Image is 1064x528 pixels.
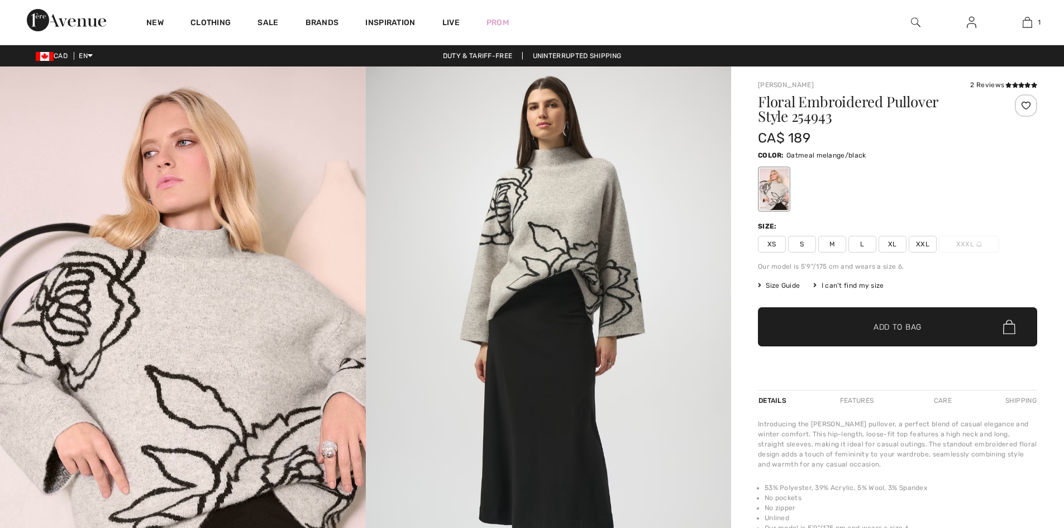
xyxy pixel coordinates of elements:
div: 2 Reviews [970,80,1037,90]
span: CAD [36,52,72,60]
a: [PERSON_NAME] [758,81,814,89]
a: 1 [1000,16,1055,29]
span: Inspiration [365,18,415,30]
span: 1 [1038,17,1041,27]
div: Shipping [1003,391,1037,411]
div: Size: [758,221,779,231]
span: Oatmeal melange/black [786,151,866,159]
h1: Floral Embroidered Pullover Style 254943 [758,94,991,123]
div: Oatmeal melange/black [760,168,789,210]
li: No pockets [765,493,1037,503]
span: CA$ 189 [758,130,810,146]
div: I can't find my size [813,280,884,291]
span: XXL [909,236,937,253]
span: S [788,236,816,253]
div: Features [831,391,883,411]
img: Canadian Dollar [36,52,54,61]
img: ring-m.svg [976,241,982,247]
a: Clothing [190,18,231,30]
div: Details [758,391,789,411]
div: Care [924,391,961,411]
span: Add to Bag [874,321,922,333]
li: 53% Polyester, 39% Acrylic, 5% Wool, 3% Spandex [765,483,1037,493]
a: Sign In [958,16,985,30]
img: My Bag [1023,16,1032,29]
span: EN [79,52,93,60]
a: Brands [306,18,339,30]
img: Bag.svg [1003,320,1015,334]
span: XS [758,236,786,253]
a: New [146,18,164,30]
li: Unlined [765,513,1037,523]
span: Color: [758,151,784,159]
a: Live [442,17,460,28]
span: XXXL [939,236,999,253]
img: 1ère Avenue [27,9,106,31]
a: Prom [486,17,509,28]
img: search the website [911,16,920,29]
img: My Info [967,16,976,29]
span: Size Guide [758,280,800,291]
span: XL [879,236,906,253]
div: Our model is 5'9"/175 cm and wears a size 6. [758,261,1037,272]
a: Sale [257,18,278,30]
span: M [818,236,846,253]
button: Add to Bag [758,307,1037,346]
li: No zipper [765,503,1037,513]
div: Introducing the [PERSON_NAME] pullover, a perfect blend of casual elegance and winter comfort. Th... [758,419,1037,469]
span: L [848,236,876,253]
